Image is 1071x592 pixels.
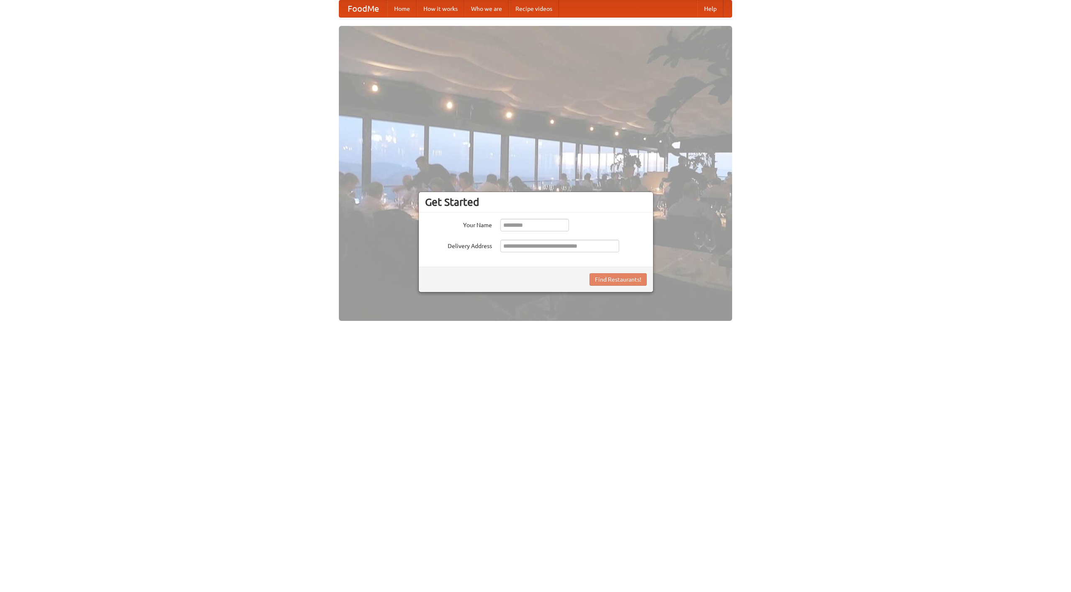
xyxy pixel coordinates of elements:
button: Find Restaurants! [589,273,647,286]
a: Recipe videos [509,0,559,17]
a: Help [697,0,723,17]
a: How it works [417,0,464,17]
label: Your Name [425,219,492,229]
h3: Get Started [425,196,647,208]
a: Home [387,0,417,17]
a: Who we are [464,0,509,17]
a: FoodMe [339,0,387,17]
label: Delivery Address [425,240,492,250]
